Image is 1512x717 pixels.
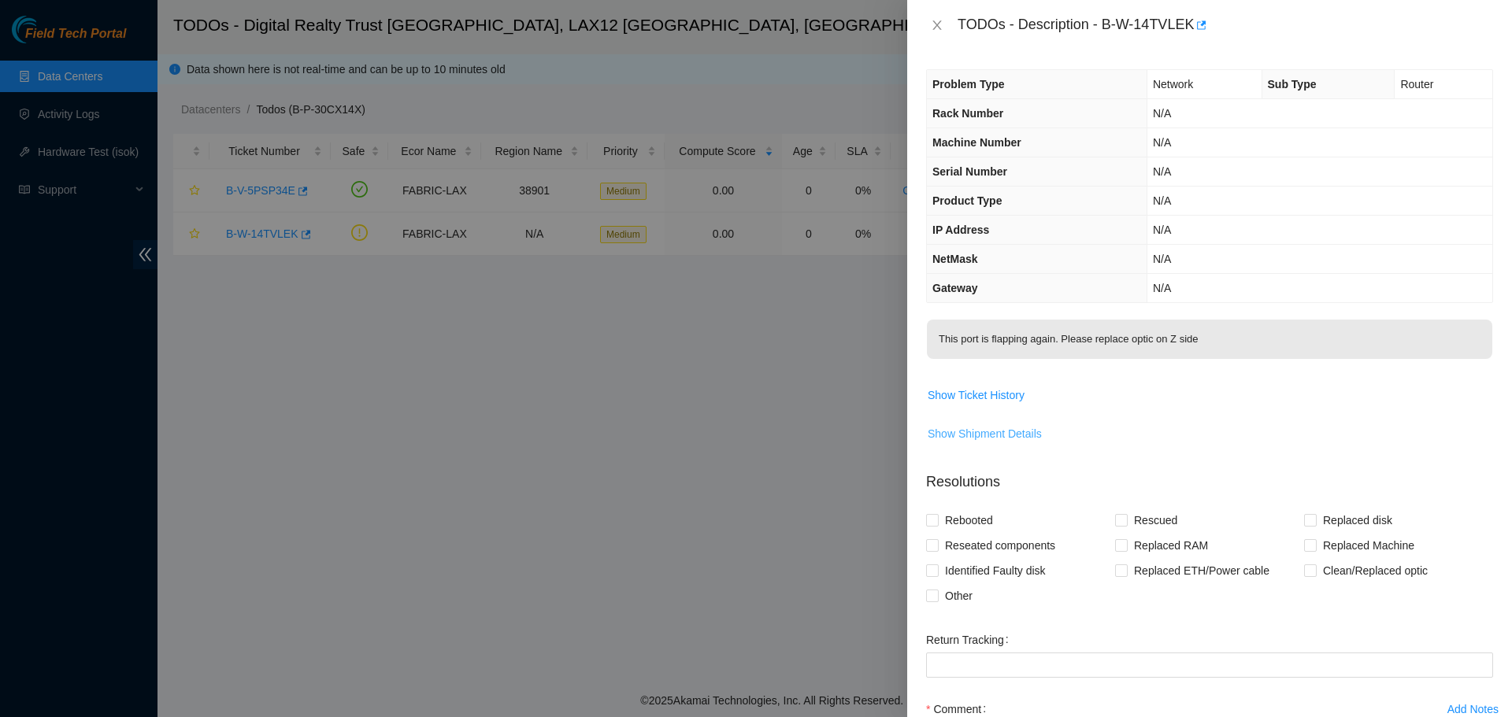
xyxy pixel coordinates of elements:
span: Other [939,583,979,608]
div: TODOs - Description - B-W-14TVLEK [958,13,1493,38]
span: Router [1400,78,1433,91]
span: IP Address [932,224,989,236]
span: Identified Faulty disk [939,558,1052,583]
span: N/A [1153,253,1171,265]
span: Rebooted [939,508,999,533]
span: Serial Number [932,165,1007,178]
button: Show Ticket History [927,383,1025,408]
p: Resolutions [926,459,1493,493]
span: Replaced RAM [1128,533,1214,558]
button: Close [926,18,948,33]
span: NetMask [932,253,978,265]
span: N/A [1153,224,1171,236]
span: Replaced ETH/Power cable [1128,558,1276,583]
span: Rack Number [932,107,1003,120]
span: Replaced Machine [1317,533,1421,558]
span: Network [1153,78,1193,91]
span: N/A [1153,136,1171,149]
span: Product Type [932,194,1002,207]
label: Return Tracking [926,627,1015,652]
span: Reseated components [939,533,1062,558]
span: N/A [1153,107,1171,120]
span: Rescued [1128,508,1184,533]
span: N/A [1153,282,1171,294]
div: Add Notes [1447,704,1499,715]
span: Sub Type [1268,78,1317,91]
span: Clean/Replaced optic [1317,558,1434,583]
button: Show Shipment Details [927,421,1043,446]
p: This port is flapping again. Please replace optic on Z side [927,320,1492,359]
span: close [931,19,943,31]
span: N/A [1153,165,1171,178]
span: Show Ticket History [928,386,1025,404]
span: Replaced disk [1317,508,1399,533]
span: Machine Number [932,136,1021,149]
input: Return Tracking [926,652,1493,678]
span: Gateway [932,282,978,294]
span: N/A [1153,194,1171,207]
span: Problem Type [932,78,1005,91]
span: Show Shipment Details [928,425,1042,442]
